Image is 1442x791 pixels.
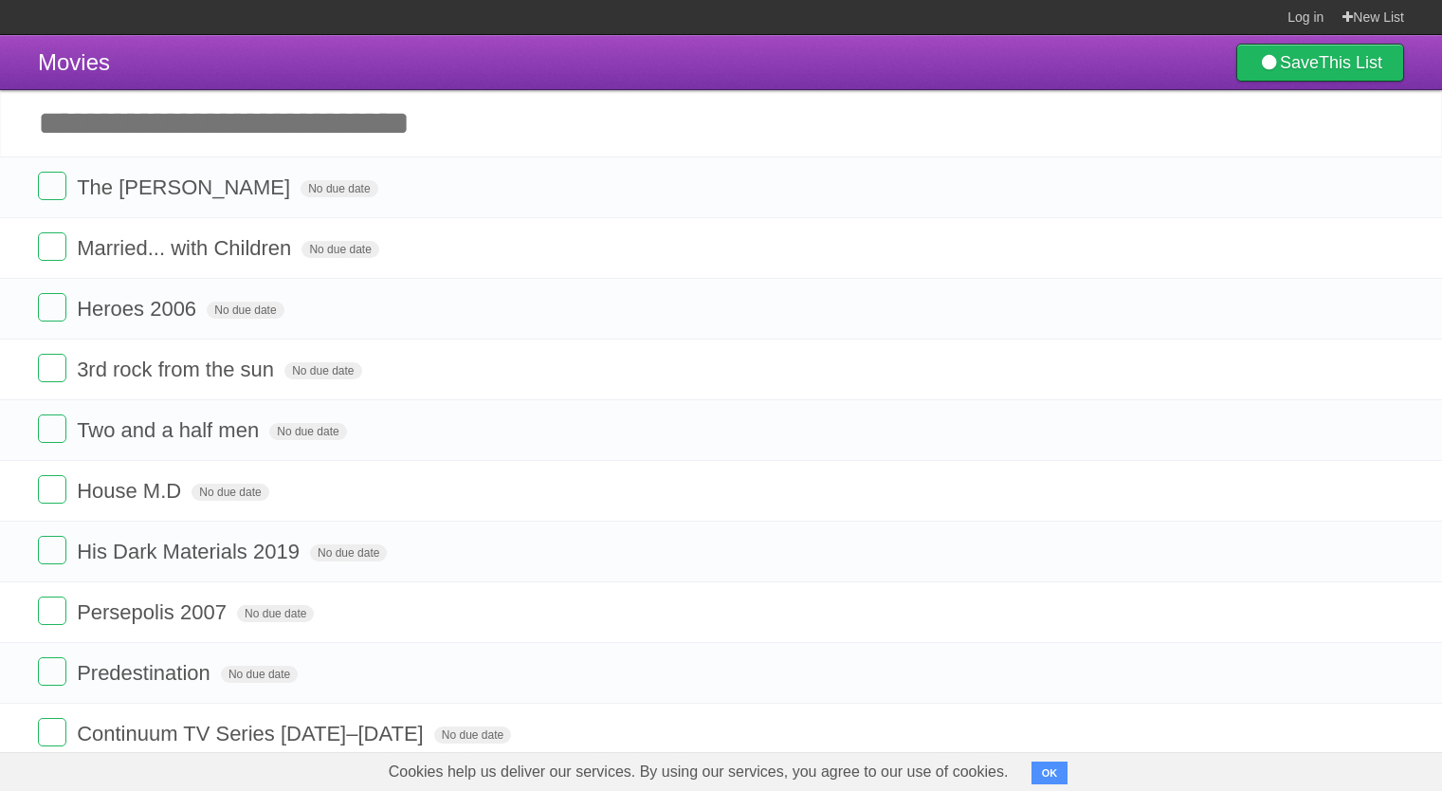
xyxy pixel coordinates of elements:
span: No due date [269,423,346,440]
span: His Dark Materials 2019 [77,540,304,563]
span: No due date [301,241,378,258]
label: Done [38,475,66,504]
span: Married... with Children [77,236,296,260]
span: Persepolis 2007 [77,600,231,624]
span: House M.D [77,479,186,503]
span: Continuum TV Series [DATE]–[DATE] [77,722,429,745]
button: OK [1031,762,1068,784]
span: No due date [434,727,511,744]
label: Done [38,718,66,746]
span: No due date [221,666,298,683]
b: This List [1319,53,1382,72]
label: Done [38,597,66,625]
span: No due date [207,302,283,319]
label: Done [38,414,66,443]
label: Done [38,232,66,261]
span: No due date [310,544,387,561]
span: Cookies help us deliver our services. By using our services, you agree to our use of cookies. [370,753,1028,791]
span: Predestination [77,661,215,685]
span: No due date [237,605,314,622]
span: No due date [192,484,268,501]
label: Done [38,657,66,686]
span: No due date [284,362,361,379]
a: SaveThis List [1236,44,1404,82]
span: No due date [301,180,377,197]
span: Movies [38,49,110,75]
span: Two and a half men [77,418,264,442]
span: The [PERSON_NAME] [77,175,295,199]
label: Done [38,293,66,322]
span: 3rd rock from the sun [77,358,279,381]
label: Done [38,354,66,382]
label: Done [38,536,66,564]
label: Done [38,172,66,200]
span: Heroes 2006 [77,297,201,321]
